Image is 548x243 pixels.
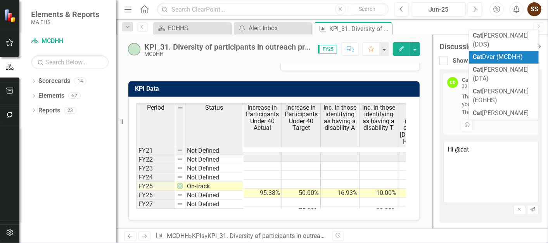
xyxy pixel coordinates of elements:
span: [PERSON_NAME] [473,109,529,117]
button: Search [348,4,387,15]
small: 33 minutes ago [462,83,494,89]
td: FY22 [137,155,175,164]
div: KPI_31. Diversity of participants in outreach presentation for workforce development [144,43,310,51]
a: Elements [38,91,64,100]
span: [PERSON_NAME] (DTA) [473,66,529,82]
td: FY26 [137,191,175,200]
a: EOHHS [155,23,229,33]
span: Inc. in gender identities other than [DEMOGRAPHIC_DATA] Ac [400,104,435,152]
button: Jun-25 [411,2,466,16]
div: 23 [64,107,76,114]
td: Not Defined [185,200,243,209]
a: Scorecards [38,77,70,86]
td: Not Defined [185,155,243,164]
div: KPI_31. Diversity of participants in outreach presentation for workforce development [329,24,390,34]
b: Cat [473,66,482,73]
div: 52 [68,93,81,99]
td: FY25 [137,182,175,191]
td: Not Defined [185,173,243,182]
span: Elements & Reports [31,10,99,19]
td: 50.00% [282,189,321,198]
div: Cat Dvar (MCDHH) [462,77,507,83]
b: Cat [473,32,482,39]
input: Search Below... [31,55,109,69]
img: 8DAGhfEEPCf229AAAAAElFTkSuQmCC [177,165,183,171]
td: FY23 [137,164,175,173]
img: 8DAGhfEEPCf229AAAAAElFTkSuQmCC [177,201,183,207]
td: Not Defined [185,191,243,200]
img: 8DAGhfEEPCf229AAAAAElFTkSuQmCC [177,174,183,180]
a: KPIs [192,232,204,240]
b: Cat [473,53,482,60]
td: FY24 [137,173,175,182]
b: Cat [473,88,482,95]
div: Discussion [439,42,531,51]
div: MCDHH [144,51,310,57]
a: MCDHH [31,37,109,46]
img: 8DAGhfEEPCf229AAAAAElFTkSuQmCC [177,156,183,162]
td: FY21 [137,146,175,155]
img: 8DAGhfEEPCf229AAAAAElFTkSuQmCC [177,192,183,198]
td: 10.00% [360,189,398,198]
span: Inc. in those identifying as having a disability A [322,104,358,131]
td: 95.38% [243,189,282,198]
span: [PERSON_NAME] (EOHHS) [473,88,529,104]
td: On-track [185,182,243,191]
span: Inc. in those identifying as having a disability T [361,104,396,131]
div: EOHHS [168,23,229,33]
span: Status [205,104,223,111]
div: KPI_31. Diversity of participants in outreach presentation for workforce development [207,232,437,240]
textarea: Hi @cat [443,141,538,203]
div: Jun-25 [414,5,463,14]
span: Increase in Participants Under 40 Target [284,104,319,131]
td: 20.00% [360,207,398,215]
h3: KPI Data [135,85,416,92]
input: Search ClearPoint... [157,3,389,16]
span: That above comment is for you - Thanks! [462,93,534,116]
td: Not Defined [185,164,243,173]
a: MCDHH [167,232,189,240]
td: FY27 [137,200,175,209]
span: Period [147,104,165,111]
td: 13.85% [398,189,437,198]
img: 8DAGhfEEPCf229AAAAAElFTkSuQmCC [177,147,183,153]
img: p8JqxPHXvMQAAAABJRU5ErkJggg== [177,183,183,189]
span: Search [359,6,375,12]
button: SS [527,2,541,16]
img: 8DAGhfEEPCf229AAAAAElFTkSuQmCC [177,105,183,111]
span: [PERSON_NAME] (DDS) [473,32,529,48]
div: Show Resolved [453,57,495,65]
b: Cat [473,109,482,117]
span: Increase in Participants Under 40 Actual [245,104,280,131]
span: Dvar (MCDHH) [473,53,523,60]
small: MA EHS [31,19,99,25]
div: » » [156,232,326,241]
img: ClearPoint Strategy [4,9,17,22]
img: On-track [128,43,140,55]
a: Alert Inbox [236,23,309,33]
div: 14 [74,78,86,84]
div: Alert Inbox [249,23,309,33]
td: Not Defined [185,146,243,155]
td: 16.93% [321,189,360,198]
span: FY25 [318,45,337,53]
a: Reports [38,106,60,115]
div: CD [447,77,458,88]
td: 75.00% [282,207,321,215]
